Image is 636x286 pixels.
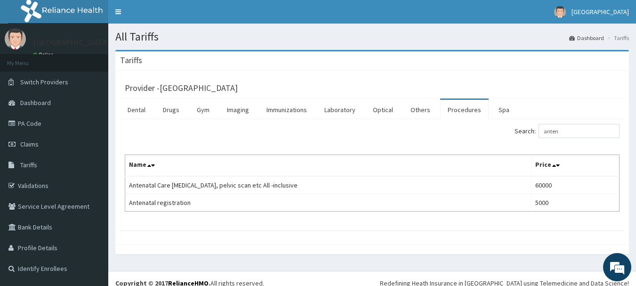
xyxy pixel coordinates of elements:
td: 5000 [531,194,620,212]
a: Optical [365,100,401,120]
img: User Image [5,28,26,49]
h3: Tariffs [120,56,142,65]
input: Search: [539,124,620,138]
a: Imaging [219,100,257,120]
a: Spa [491,100,517,120]
a: Dental [120,100,153,120]
a: Gym [189,100,217,120]
td: 60000 [531,176,620,194]
li: Tariffs [605,34,629,42]
span: [GEOGRAPHIC_DATA] [572,8,629,16]
span: Tariffs [20,161,37,169]
a: Immunizations [259,100,314,120]
img: User Image [554,6,566,18]
a: Dashboard [569,34,604,42]
h1: All Tariffs [115,31,629,43]
a: Procedures [440,100,489,120]
span: Dashboard [20,98,51,107]
label: Search: [515,124,620,138]
h3: Provider - [GEOGRAPHIC_DATA] [125,84,238,92]
th: Name [125,155,531,177]
a: Others [403,100,438,120]
span: Claims [20,140,39,148]
td: Antenatal Care [MEDICAL_DATA], pelvic scan etc All -inclusive [125,176,531,194]
th: Price [531,155,620,177]
td: Antenatal registration [125,194,531,212]
a: Online [33,51,56,58]
a: Drugs [155,100,187,120]
span: Switch Providers [20,78,68,86]
a: Laboratory [317,100,363,120]
p: [GEOGRAPHIC_DATA] [33,38,111,47]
